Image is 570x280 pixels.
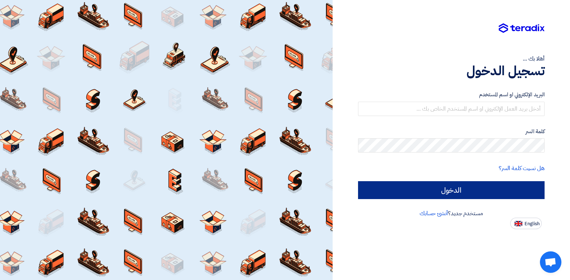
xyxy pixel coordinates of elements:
label: كلمة السر [358,127,545,136]
div: مستخدم جديد؟ [358,209,545,218]
img: en-US.png [515,221,522,226]
div: Open chat [540,251,561,273]
div: أهلا بك ... [358,54,545,63]
span: English [525,221,540,226]
h1: تسجيل الدخول [358,63,545,79]
a: هل نسيت كلمة السر؟ [499,164,545,173]
a: أنشئ حسابك [420,209,448,218]
input: الدخول [358,181,545,199]
label: البريد الإلكتروني او اسم المستخدم [358,91,545,99]
button: English [510,218,542,229]
img: Teradix logo [499,23,545,33]
input: أدخل بريد العمل الإلكتروني او اسم المستخدم الخاص بك ... [358,102,545,116]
